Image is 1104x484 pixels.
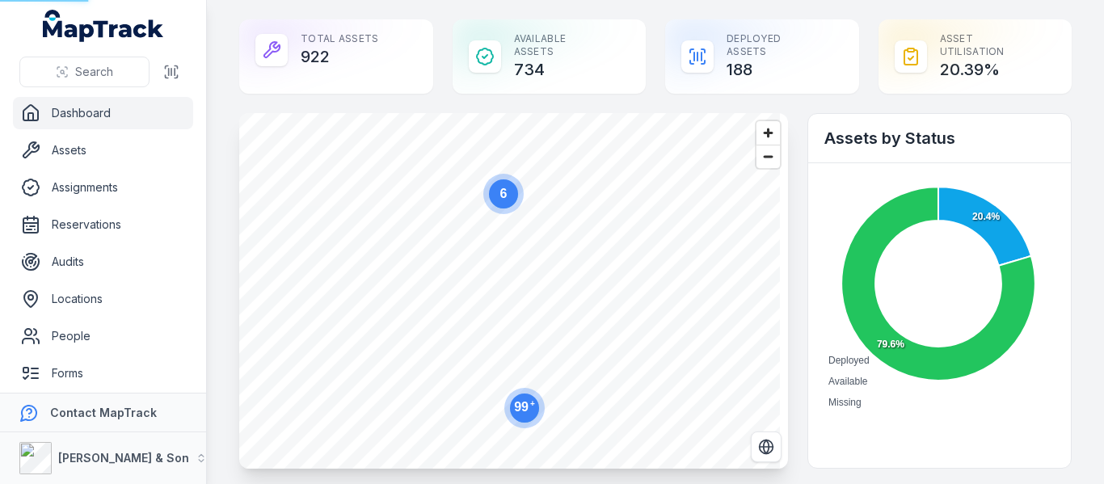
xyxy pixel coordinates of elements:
[239,113,780,469] canvas: Map
[756,121,780,145] button: Zoom in
[58,451,189,465] strong: [PERSON_NAME] & Son
[13,208,193,241] a: Reservations
[751,431,782,462] button: Switch to Satellite View
[756,145,780,168] button: Zoom out
[75,64,113,80] span: Search
[828,397,862,408] span: Missing
[530,399,535,408] tspan: +
[13,357,193,389] a: Forms
[514,399,535,414] text: 99
[500,187,508,200] text: 6
[13,171,193,204] a: Assignments
[50,406,157,419] strong: Contact MapTrack
[13,134,193,166] a: Assets
[13,246,193,278] a: Audits
[19,57,150,87] button: Search
[824,127,1055,149] h2: Assets by Status
[13,97,193,129] a: Dashboard
[13,283,193,315] a: Locations
[13,320,193,352] a: People
[828,355,870,366] span: Deployed
[828,376,867,387] span: Available
[43,10,164,42] a: MapTrack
